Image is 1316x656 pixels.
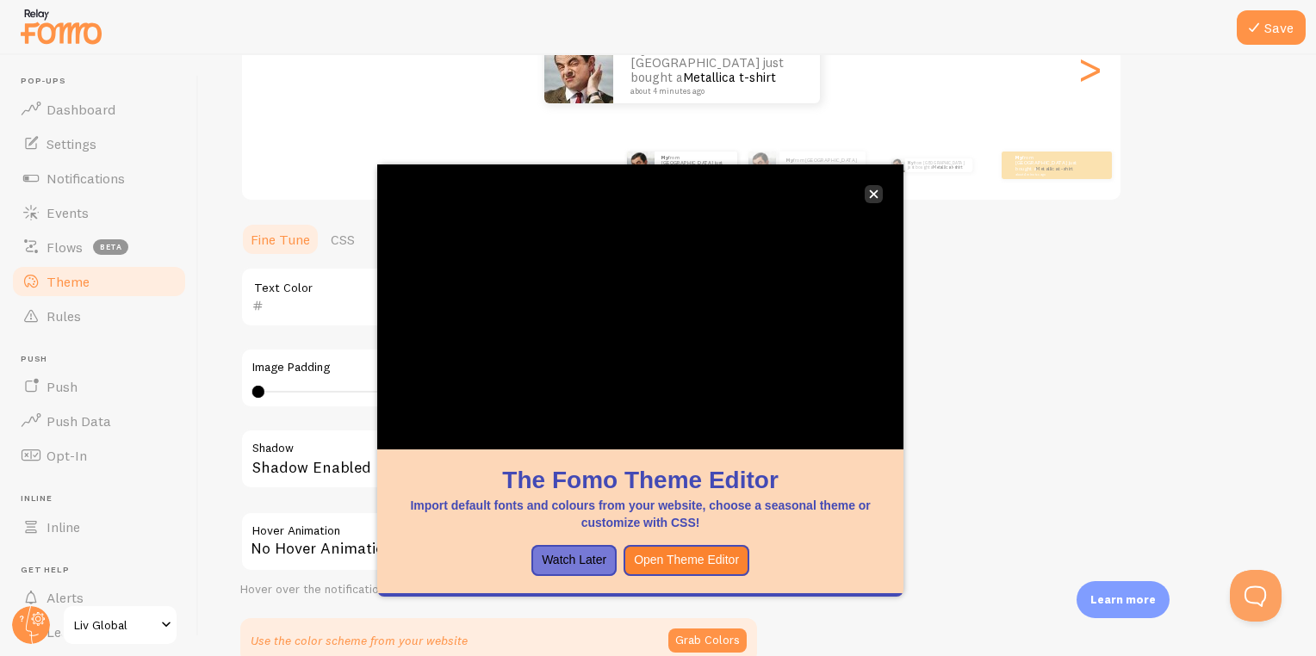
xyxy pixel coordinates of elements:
a: Fine Tune [240,222,320,257]
div: Hover over the notification for preview [240,582,757,597]
span: Theme [47,273,90,290]
label: Image Padding [252,360,745,375]
p: from [GEOGRAPHIC_DATA] just bought a [630,42,803,96]
span: Events [47,204,89,221]
button: Open Theme Editor [624,545,749,576]
span: Rules [47,307,81,325]
p: Import default fonts and colours from your website, choose a seasonal theme or customize with CSS! [398,497,883,531]
strong: My [908,160,914,165]
span: Settings [47,135,96,152]
a: Notifications [10,161,188,195]
img: Fomo [627,152,655,179]
div: Next slide [1079,7,1100,131]
span: Push [47,378,78,395]
span: Dashboard [47,101,115,118]
small: about 4 minutes ago [1015,172,1083,176]
span: Inline [21,493,188,504]
img: Fomo [748,152,776,179]
a: Inline [10,510,188,544]
img: fomo-relay-logo-orange.svg [18,4,104,48]
p: from [GEOGRAPHIC_DATA] just bought a [786,158,859,173]
a: Alerts [10,580,188,615]
div: No Hover Animation [240,511,757,572]
span: Get Help [21,565,188,576]
p: Learn more [1090,591,1156,608]
span: Push [21,354,188,365]
a: Metallica t-shirt [1036,165,1073,172]
a: Dashboard [10,92,188,127]
button: Watch Later [531,545,617,576]
a: Push [10,369,188,404]
h1: The Fomo Theme Editor [398,463,883,497]
a: Metallica t-shirt [683,69,776,85]
img: Fomo [891,158,904,172]
p: from [GEOGRAPHIC_DATA] just bought a [1015,154,1084,176]
button: Grab Colors [668,628,747,653]
a: Metallica t-shirt [933,164,962,170]
iframe: Help Scout Beacon - Open [1230,570,1282,622]
p: from [GEOGRAPHIC_DATA] just bought a [908,158,965,172]
span: Push Data [47,412,111,430]
strong: My [786,157,793,164]
span: Alerts [47,589,84,606]
a: Theme [10,264,188,299]
div: The Fomo Theme EditorImport default fonts and colours from your website, choose a seasonal theme ... [377,164,903,597]
img: Fomo [544,34,613,103]
a: Push Data [10,404,188,438]
a: Liv Global [62,604,178,646]
span: Liv Global [74,615,156,635]
span: Notifications [47,170,125,187]
a: Rules [10,299,188,333]
strong: My [1015,154,1022,161]
a: Metallica t-shirt [816,162,854,169]
p: from [GEOGRAPHIC_DATA] just bought a [661,154,730,176]
small: about 4 minutes ago [630,87,798,96]
span: Pop-ups [21,76,188,87]
span: Inline [47,518,80,535]
div: Learn more [1077,581,1170,618]
div: Shadow Enabled [240,429,757,492]
a: Flows beta [10,230,188,264]
span: Opt-In [47,447,87,464]
a: Opt-In [10,438,188,473]
p: Use the color scheme from your website [251,632,468,649]
button: close, [865,185,883,203]
span: Flows [47,238,83,256]
strong: My [661,154,668,161]
a: CSS [320,222,365,257]
span: beta [93,239,128,255]
a: Events [10,195,188,230]
a: Settings [10,127,188,161]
